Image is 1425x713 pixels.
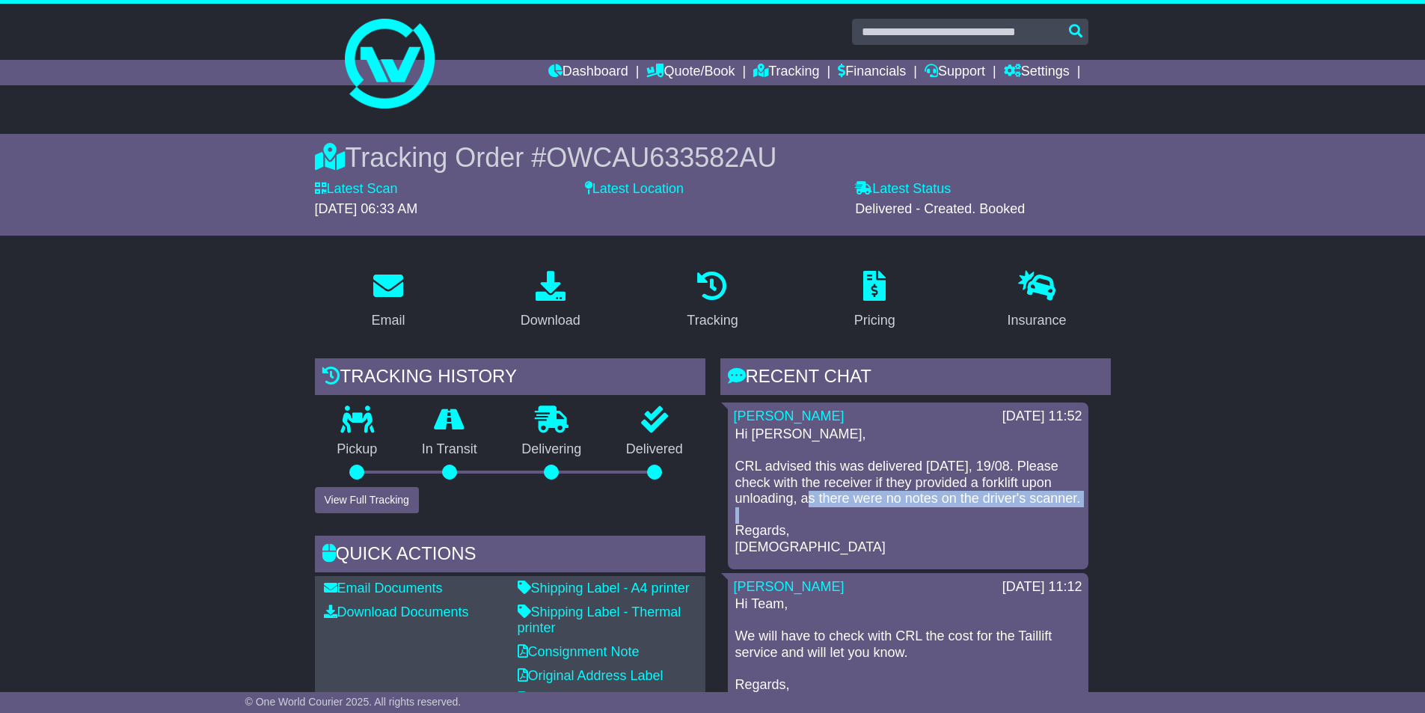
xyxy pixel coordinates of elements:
p: Delivered [604,441,705,458]
span: OWCAU633582AU [546,142,776,173]
a: Shipping Label - Thermal printer [518,605,681,636]
a: Download Documents [324,605,469,619]
a: [PERSON_NAME] [734,408,845,423]
a: Financials [838,60,906,85]
a: Email [361,266,414,336]
p: Hi Team, We will have to check with CRL the cost for the Taillift service and will let you know. ... [735,596,1081,709]
a: Settings [1004,60,1070,85]
a: Email Documents [324,581,443,596]
p: Delivering [500,441,604,458]
a: Insurance [998,266,1076,336]
a: [PERSON_NAME] [734,579,845,594]
button: View Full Tracking [315,487,419,513]
p: Pickup [315,441,400,458]
p: Hi [PERSON_NAME], CRL advised this was delivered [DATE], 19/08. Please check with the receiver if... [735,426,1081,556]
a: Shipping Label - A4 printer [518,581,690,596]
div: RECENT CHAT [720,358,1111,399]
span: [DATE] 06:33 AM [315,201,418,216]
label: Latest Scan [315,181,398,198]
p: In Transit [399,441,500,458]
a: Support [925,60,985,85]
label: Latest Location [585,181,684,198]
a: Quote/Book [646,60,735,85]
div: Email [371,310,405,331]
span: © One World Courier 2025. All rights reserved. [245,696,462,708]
a: Tracking [677,266,747,336]
div: Tracking [687,310,738,331]
span: Delivered - Created. Booked [855,201,1025,216]
div: Download [521,310,580,331]
div: Pricing [854,310,895,331]
div: Tracking Order # [315,141,1111,174]
div: Insurance [1008,310,1067,331]
div: Tracking history [315,358,705,399]
a: Pricing [845,266,905,336]
a: Download [511,266,590,336]
a: Original Address Label [518,668,664,683]
a: Dashboard [548,60,628,85]
a: Consignment Note [518,644,640,659]
label: Latest Status [855,181,951,198]
a: Tracking [753,60,819,85]
div: [DATE] 11:12 [1002,579,1082,596]
div: Quick Actions [315,536,705,576]
div: [DATE] 11:52 [1002,408,1082,425]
